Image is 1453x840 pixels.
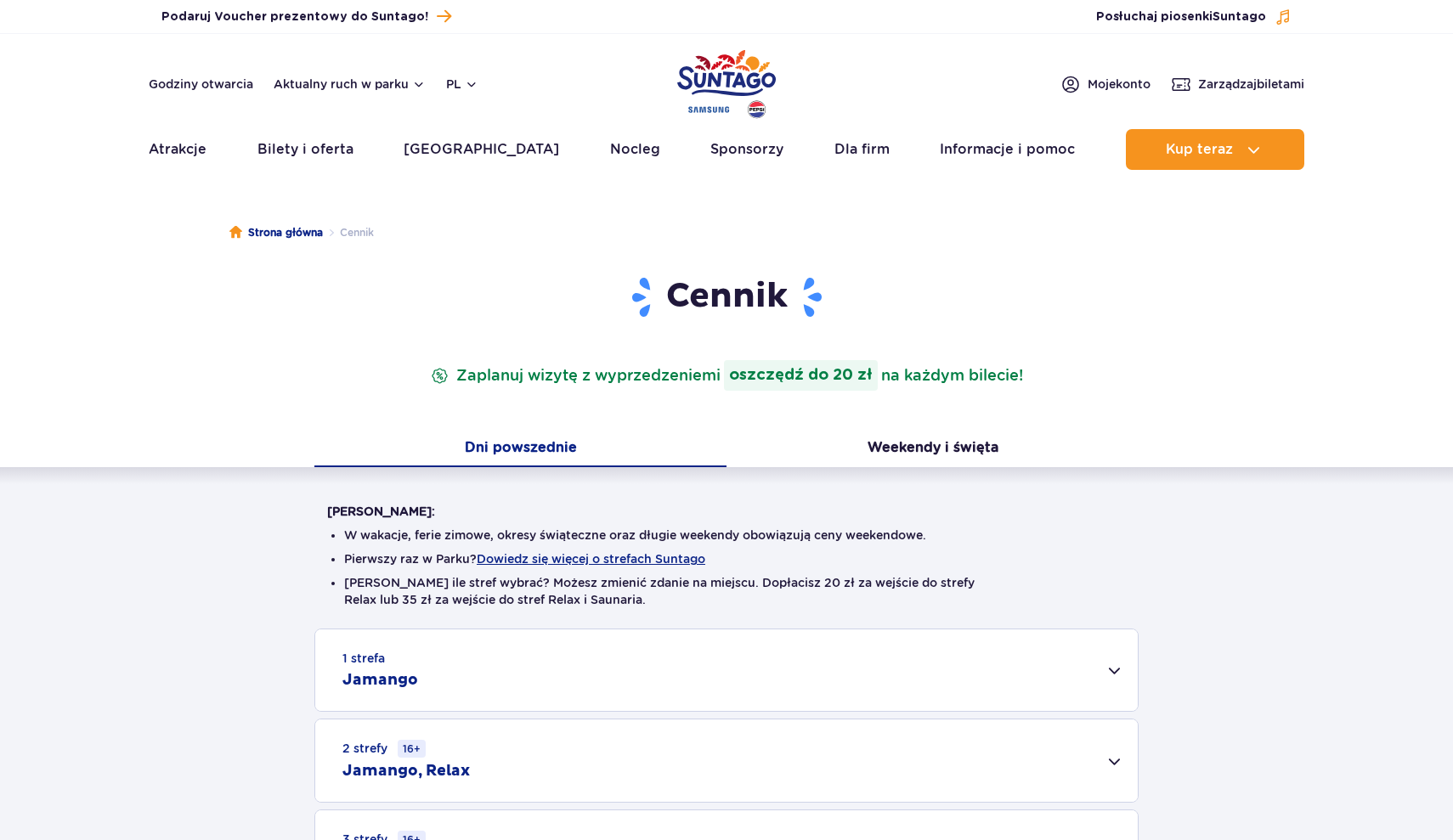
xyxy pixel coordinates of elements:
span: Posłuchaj piosenki [1096,8,1266,25]
span: Moje konto [1088,76,1151,93]
button: Kup teraz [1126,129,1304,170]
a: Bilety i oferta [257,129,353,170]
li: Cennik [323,224,374,241]
a: Mojekonto [1060,74,1151,94]
a: Atrakcje [149,129,206,170]
button: Weekendy i święta [726,431,1139,467]
span: Suntago [1213,11,1266,23]
a: Park of Poland [677,42,776,121]
a: [GEOGRAPHIC_DATA] [404,129,559,170]
a: Dla firm [834,129,890,170]
h1: Cennik [327,275,1126,319]
h2: Jamango [342,670,418,691]
span: Kup teraz [1166,142,1233,157]
button: Aktualny ruch w parku [274,77,426,91]
a: Zarządzajbiletami [1171,74,1304,94]
button: pl [446,76,478,93]
a: Sponsorzy [710,129,783,170]
small: 1 strefa [342,650,385,667]
a: Godziny otwarcia [149,76,253,93]
li: Pierwszy raz w Parku? [344,550,1109,567]
span: Zarządzaj biletami [1198,76,1304,93]
strong: [PERSON_NAME]: [327,505,435,518]
button: Posłuchaj piosenkiSuntago [1096,8,1292,25]
small: 2 strefy [342,740,426,758]
h2: Jamango, Relax [342,761,470,781]
button: Dni powszednie [314,431,726,467]
p: Zaplanuj wizytę z wyprzedzeniem na każdym bilecie! [427,360,1026,391]
a: Strona główna [229,224,323,241]
li: W wakacje, ferie zimowe, okresy świąteczne oraz długie weekendy obowiązują ceny weekendowe. [344,527,1109,544]
a: Podaruj Voucher prezentowy do Suntago! [161,5,451,28]
a: Informacje i pomoc [940,129,1075,170]
strong: oszczędź do 20 zł [724,360,878,391]
small: 16+ [398,740,426,758]
button: Dowiedz się więcej o strefach Suntago [477,552,705,566]
li: [PERSON_NAME] ile stref wybrać? Możesz zmienić zdanie na miejscu. Dopłacisz 20 zł za wejście do s... [344,574,1109,608]
span: Podaruj Voucher prezentowy do Suntago! [161,8,428,25]
a: Nocleg [610,129,660,170]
